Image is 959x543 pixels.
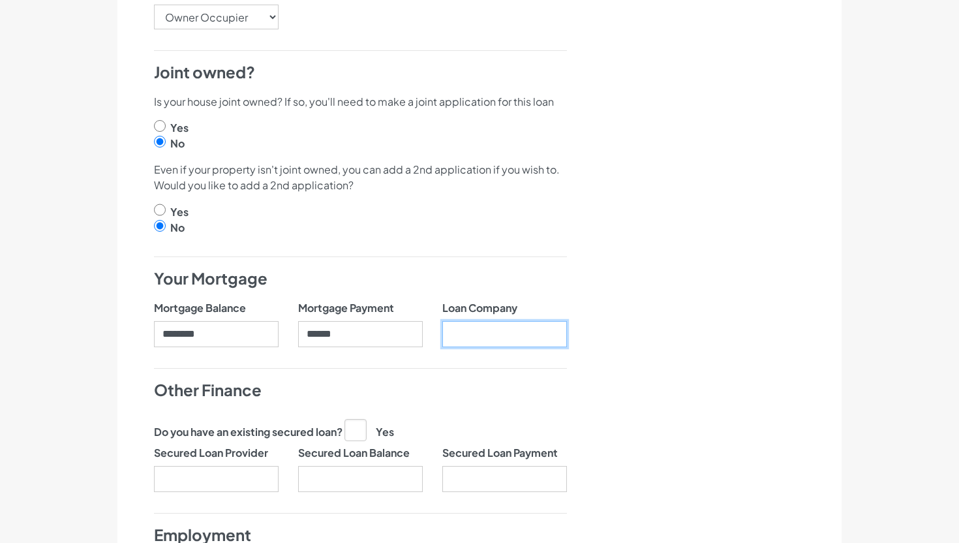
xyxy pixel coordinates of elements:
[298,445,410,461] label: Secured Loan Balance
[344,419,394,440] label: Yes
[154,379,567,401] h4: Other Finance
[442,445,558,461] label: Secured Loan Payment
[170,120,189,136] label: Yes
[154,424,342,440] label: Do you have an existing secured loan?
[154,94,567,110] p: Is your house joint owned? If so, you'll need to make a joint application for this loan
[154,61,567,84] h4: Joint owned?
[154,268,567,290] h4: Your Mortgage
[154,445,268,461] label: Secured Loan Provider
[154,300,246,316] label: Mortgage Balance
[170,136,185,151] label: No
[170,204,189,220] label: Yes
[298,300,394,316] label: Mortgage Payment
[154,162,567,193] p: Even if your property isn't joint owned, you can add a 2nd application if you wish to. Would you ...
[170,220,185,236] label: No
[442,300,517,316] label: Loan Company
